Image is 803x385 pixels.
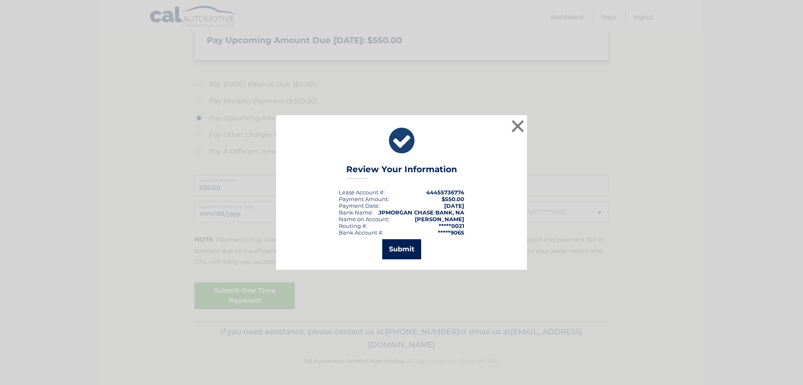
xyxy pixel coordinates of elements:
div: Lease Account #: [339,189,385,196]
div: Payment Amount: [339,196,389,202]
div: Routing #: [339,222,367,229]
span: [DATE] [444,202,464,209]
button: Submit [382,239,421,259]
strong: JPMORGAN CHASE BANK, NA [378,209,464,216]
strong: 44455736774 [426,189,464,196]
span: Payment Date [339,202,378,209]
div: Bank Name: [339,209,373,216]
div: Bank Account #: [339,229,384,236]
div: : [339,202,380,209]
div: Name on Account: [339,216,389,222]
span: $550.00 [442,196,464,202]
h3: Review Your Information [346,164,457,179]
strong: [PERSON_NAME] [415,216,464,222]
button: × [509,118,526,134]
